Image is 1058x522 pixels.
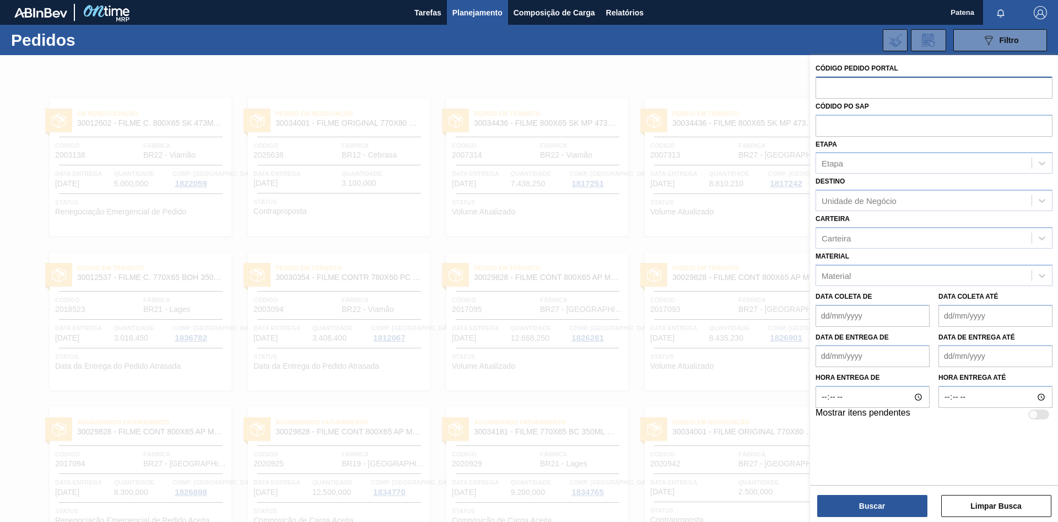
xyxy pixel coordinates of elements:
[816,345,930,367] input: dd/mm/yyyy
[816,177,845,185] label: Destino
[816,293,872,300] label: Data coleta de
[414,6,441,19] span: Tarefas
[14,8,67,18] img: TNhmsLtSVTkK8tSr43FrP2fwEKptu5GPRR3wAAAABJRU5ErkJggg==
[953,29,1047,51] button: Filtro
[983,5,1018,20] button: Notificações
[938,370,1052,386] label: Hora entrega até
[452,6,503,19] span: Planejamento
[816,305,930,327] input: dd/mm/yyyy
[822,271,851,280] div: Material
[822,233,851,243] div: Carteira
[816,252,849,260] label: Material
[816,64,898,72] label: Código Pedido Portal
[606,6,644,19] span: Relatórios
[816,408,910,421] label: Mostrar itens pendentes
[911,29,946,51] div: Solicitação de Revisão de Pedidos
[1034,6,1047,19] img: Logout
[938,333,1015,341] label: Data de Entrega até
[938,293,998,300] label: Data coleta até
[1000,36,1019,45] span: Filtro
[938,305,1052,327] input: dd/mm/yyyy
[816,141,837,148] label: Etapa
[883,29,908,51] div: Importar Negociações dos Pedidos
[816,370,930,386] label: Hora entrega de
[816,103,869,110] label: Códido PO SAP
[514,6,595,19] span: Composição de Carga
[822,159,843,168] div: Etapa
[938,345,1052,367] input: dd/mm/yyyy
[11,34,176,46] h1: Pedidos
[816,215,850,223] label: Carteira
[816,333,889,341] label: Data de Entrega de
[822,196,897,206] div: Unidade de Negócio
